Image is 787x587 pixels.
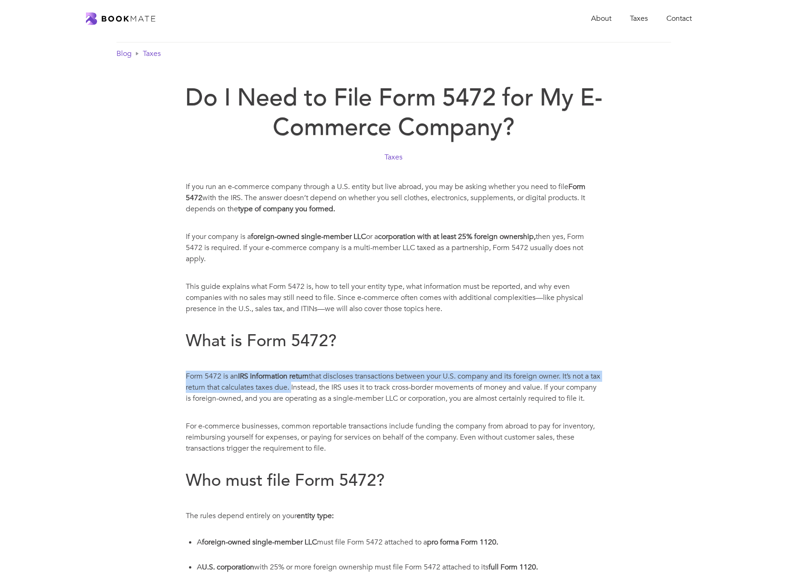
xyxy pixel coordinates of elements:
strong: IRS information return [238,371,309,381]
p: ‍ [186,407,602,418]
strong: corporation with at least 25% foreign ownership, [378,232,536,242]
p: ‍ [186,457,602,468]
a: Contact [657,9,701,28]
p: ‍ [186,317,602,328]
p: The rules depend entirely on your [186,510,602,532]
p: ‍ [186,357,602,368]
p: ‍ [186,267,602,278]
p: If your company is a or a then yes, Form 5472 is required. If your e-commerce company is a multi-... [186,231,602,264]
strong: U.S. corporation [202,562,254,572]
a: Blog [116,48,132,59]
h2: Who must file Form 5472? [186,471,602,491]
strong: full Form 1120. ‍ [488,562,538,572]
strong: pro forma Form 1120. ‍ [427,537,498,547]
strong: entity type: ‍ [297,511,334,521]
p: ‍ [186,496,602,508]
a: About [582,9,621,28]
a: Taxes [621,9,657,28]
p: ‍ [186,217,602,228]
p: Form 5472 is an that discloses transactions between your U.S. company and its foreign owner. It’s... [186,371,602,404]
li: A must file Form 5472 attached to a [197,535,602,560]
a: Taxes [143,48,161,59]
h2: What is Form 5472? [186,331,602,351]
h1: Do I Need to File Form 5472 for My E-Commerce Company? [184,83,603,142]
p: This guide explains what Form 5472 is, how to tell your entity type, what information must be rep... [186,281,602,314]
p: For e-commerce businesses, common reportable transactions include funding the company from abroad... [186,421,602,454]
strong: foreign-owned single-member LLC [202,537,317,547]
li: A with 25% or more foreign ownership must file Form 5472 attached to its [197,560,602,585]
a: Taxes [384,152,403,163]
strong: type of company you formed. [238,204,335,214]
p: If you run an e-commerce company through a U.S. entity but live abroad, you may be asking whether... [186,181,602,214]
strong: foreign-owned single-member LLC [251,232,366,242]
a: home [86,12,155,25]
